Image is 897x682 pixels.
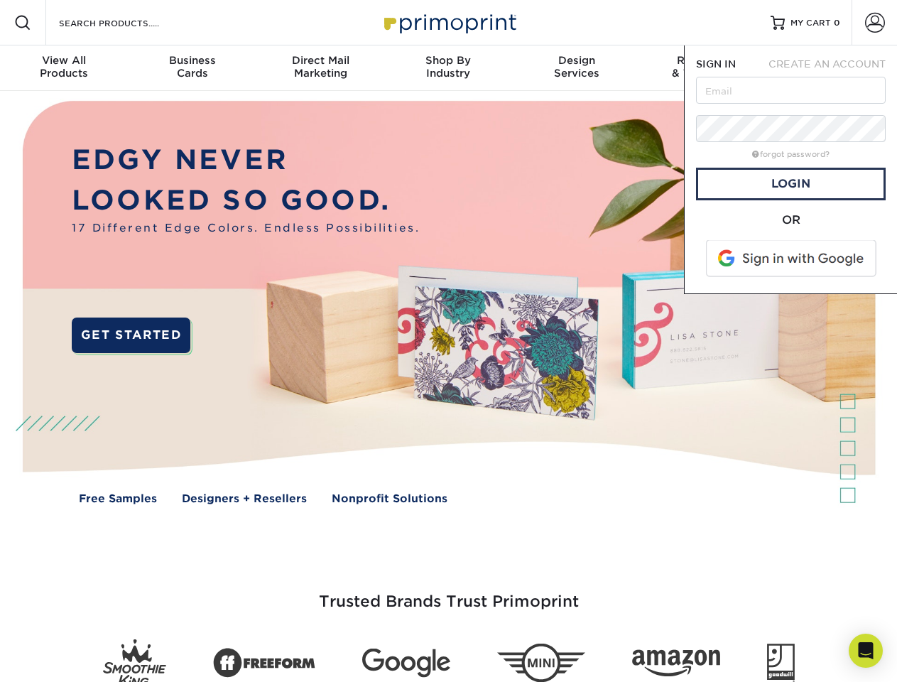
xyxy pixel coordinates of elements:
img: Amazon [632,650,720,677]
div: & Templates [641,54,768,80]
span: Resources [641,54,768,67]
a: DesignServices [513,45,641,91]
h3: Trusted Brands Trust Primoprint [33,558,864,628]
img: Primoprint [378,7,520,38]
a: Login [696,168,886,200]
span: 17 Different Edge Colors. Endless Possibilities. [72,220,420,237]
img: Google [362,649,450,678]
a: Free Samples [79,491,157,507]
a: Nonprofit Solutions [332,491,447,507]
input: Email [696,77,886,104]
span: MY CART [790,17,831,29]
div: Cards [128,54,256,80]
div: Industry [384,54,512,80]
img: Goodwill [767,644,795,682]
p: EDGY NEVER [72,140,420,180]
span: SIGN IN [696,58,736,70]
a: Resources& Templates [641,45,768,91]
div: Open Intercom Messenger [849,634,883,668]
div: Marketing [256,54,384,80]
a: Shop ByIndustry [384,45,512,91]
span: Shop By [384,54,512,67]
span: Direct Mail [256,54,384,67]
span: Design [513,54,641,67]
a: BusinessCards [128,45,256,91]
a: GET STARTED [72,318,190,353]
div: Services [513,54,641,80]
a: Designers + Resellers [182,491,307,507]
span: Business [128,54,256,67]
p: LOOKED SO GOOD. [72,180,420,221]
a: Direct MailMarketing [256,45,384,91]
span: 0 [834,18,840,28]
div: OR [696,212,886,229]
input: SEARCH PRODUCTS..... [58,14,196,31]
a: forgot password? [752,150,830,159]
span: CREATE AN ACCOUNT [768,58,886,70]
